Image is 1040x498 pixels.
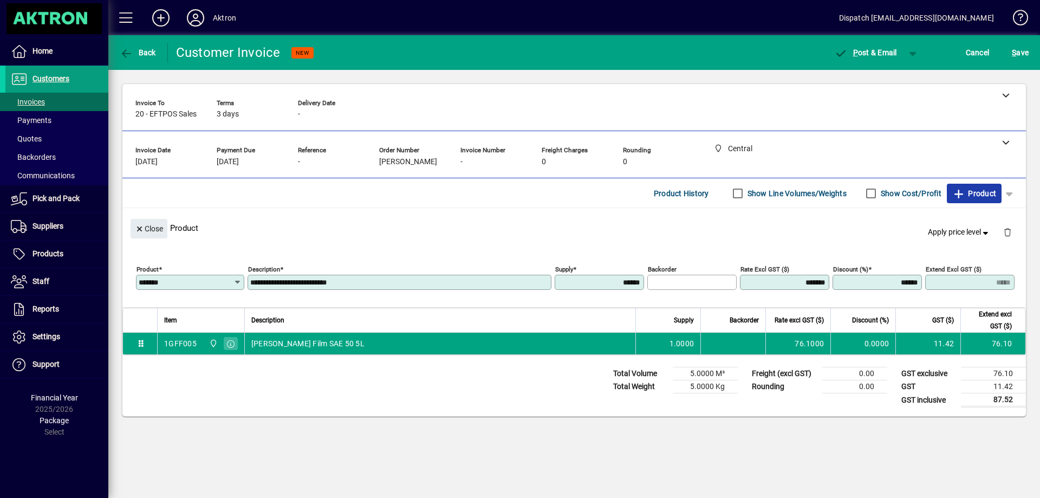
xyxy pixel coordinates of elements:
[5,130,108,148] a: Quotes
[11,134,42,143] span: Quotes
[213,9,236,27] div: Aktron
[176,44,281,61] div: Customer Invoice
[5,38,108,65] a: Home
[740,266,789,273] mat-label: Rate excl GST ($)
[144,8,178,28] button: Add
[32,360,60,368] span: Support
[11,116,51,125] span: Payments
[1005,2,1026,37] a: Knowledge Base
[1012,48,1016,57] span: S
[834,48,897,57] span: ost & Email
[5,166,108,185] a: Communications
[5,93,108,111] a: Invoices
[117,43,159,62] button: Back
[608,367,673,380] td: Total Volume
[674,314,694,326] span: Supply
[296,49,309,56] span: NEW
[853,48,858,57] span: P
[217,158,239,166] span: [DATE]
[654,185,709,202] span: Product History
[5,111,108,130] a: Payments
[1012,44,1029,61] span: ave
[555,266,573,273] mat-label: Supply
[745,188,847,199] label: Show Line Volumes/Weights
[5,213,108,240] a: Suppliers
[136,266,159,273] mat-label: Product
[164,314,177,326] span: Item
[830,333,895,354] td: 0.0000
[32,249,63,258] span: Products
[32,332,60,341] span: Settings
[5,351,108,378] a: Support
[379,158,437,166] span: [PERSON_NAME]
[966,44,990,61] span: Cancel
[108,43,168,62] app-page-header-button: Back
[5,268,108,295] a: Staff
[649,184,713,203] button: Product History
[822,367,887,380] td: 0.00
[932,314,954,326] span: GST ($)
[895,333,960,354] td: 11.42
[32,74,69,83] span: Customers
[5,324,108,351] a: Settings
[928,227,991,238] span: Apply price level
[926,266,981,273] mat-label: Extend excl GST ($)
[648,266,677,273] mat-label: Backorder
[5,241,108,268] a: Products
[298,110,300,119] span: -
[879,188,941,199] label: Show Cost/Profit
[961,367,1026,380] td: 76.10
[746,367,822,380] td: Freight (excl GST)
[963,43,992,62] button: Cancel
[896,393,961,407] td: GST inclusive
[32,305,59,313] span: Reports
[122,208,1026,248] div: Product
[896,380,961,393] td: GST
[32,194,80,203] span: Pick and Pack
[673,367,738,380] td: 5.0000 M³
[11,171,75,180] span: Communications
[251,338,365,349] span: [PERSON_NAME] Film SAE 50 5L
[1009,43,1031,62] button: Save
[669,338,694,349] span: 1.0000
[852,314,889,326] span: Discount (%)
[248,266,280,273] mat-label: Description
[32,47,53,55] span: Home
[772,338,824,349] div: 76.1000
[164,338,197,349] div: 1GFF005
[924,223,995,242] button: Apply price level
[32,277,49,286] span: Staff
[952,185,996,202] span: Product
[460,158,463,166] span: -
[673,380,738,393] td: 5.0000 Kg
[775,314,824,326] span: Rate excl GST ($)
[11,98,45,106] span: Invoices
[833,266,868,273] mat-label: Discount (%)
[251,314,284,326] span: Description
[608,380,673,393] td: Total Weight
[839,9,994,27] div: Dispatch [EMAIL_ADDRESS][DOMAIN_NAME]
[5,296,108,323] a: Reports
[994,227,1020,237] app-page-header-button: Delete
[623,158,627,166] span: 0
[829,43,902,62] button: Post & Email
[947,184,1002,203] button: Product
[961,393,1026,407] td: 87.52
[40,416,69,425] span: Package
[542,158,546,166] span: 0
[730,314,759,326] span: Backorder
[5,185,108,212] a: Pick and Pack
[135,158,158,166] span: [DATE]
[206,338,219,350] span: Central
[11,153,56,161] span: Backorders
[896,367,961,380] td: GST exclusive
[746,380,822,393] td: Rounding
[967,308,1012,332] span: Extend excl GST ($)
[961,380,1026,393] td: 11.42
[120,48,156,57] span: Back
[128,223,170,233] app-page-header-button: Close
[131,219,167,238] button: Close
[5,148,108,166] a: Backorders
[217,110,239,119] span: 3 days
[135,110,197,119] span: 20 - EFTPOS Sales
